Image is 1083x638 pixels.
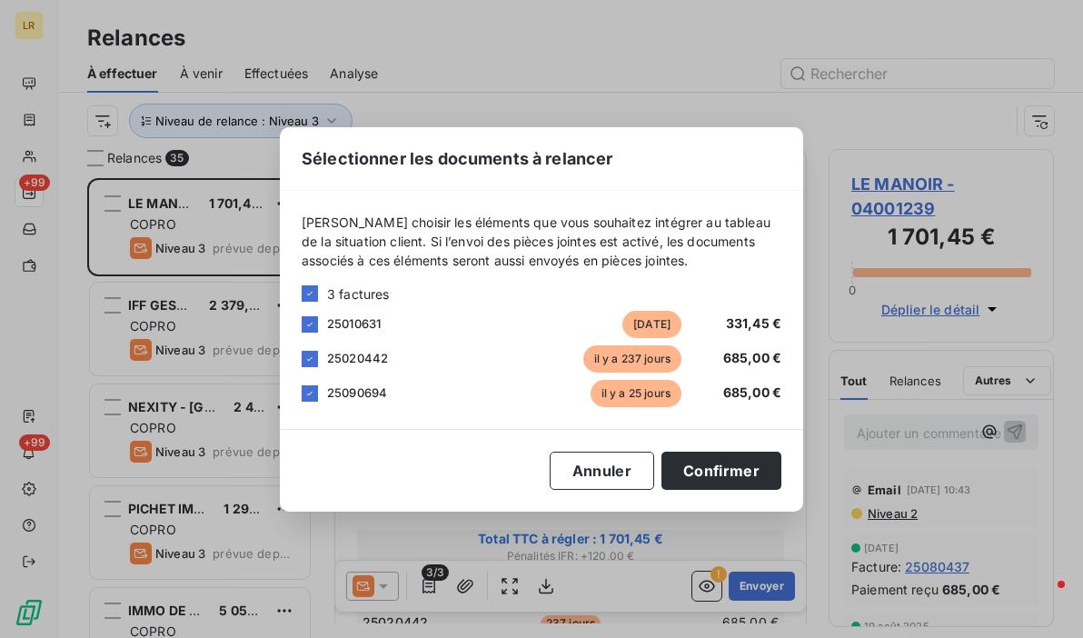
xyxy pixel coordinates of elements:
button: Confirmer [661,452,781,490]
span: [DATE] [622,311,681,338]
span: 25010631 [327,316,381,331]
span: 25090694 [327,385,387,400]
span: il y a 237 jours [583,345,681,373]
span: [PERSON_NAME] choisir les éléments que vous souhaitez intégrer au tableau de la situation client.... [302,213,781,270]
span: 25020442 [327,351,388,365]
iframe: Intercom live chat [1021,576,1065,620]
span: il y a 25 jours [591,380,681,407]
span: 685,00 € [723,384,781,400]
span: 3 factures [327,284,390,304]
button: Annuler [550,452,654,490]
span: Sélectionner les documents à relancer [302,146,613,171]
span: 685,00 € [723,350,781,365]
span: 331,45 € [726,315,781,331]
